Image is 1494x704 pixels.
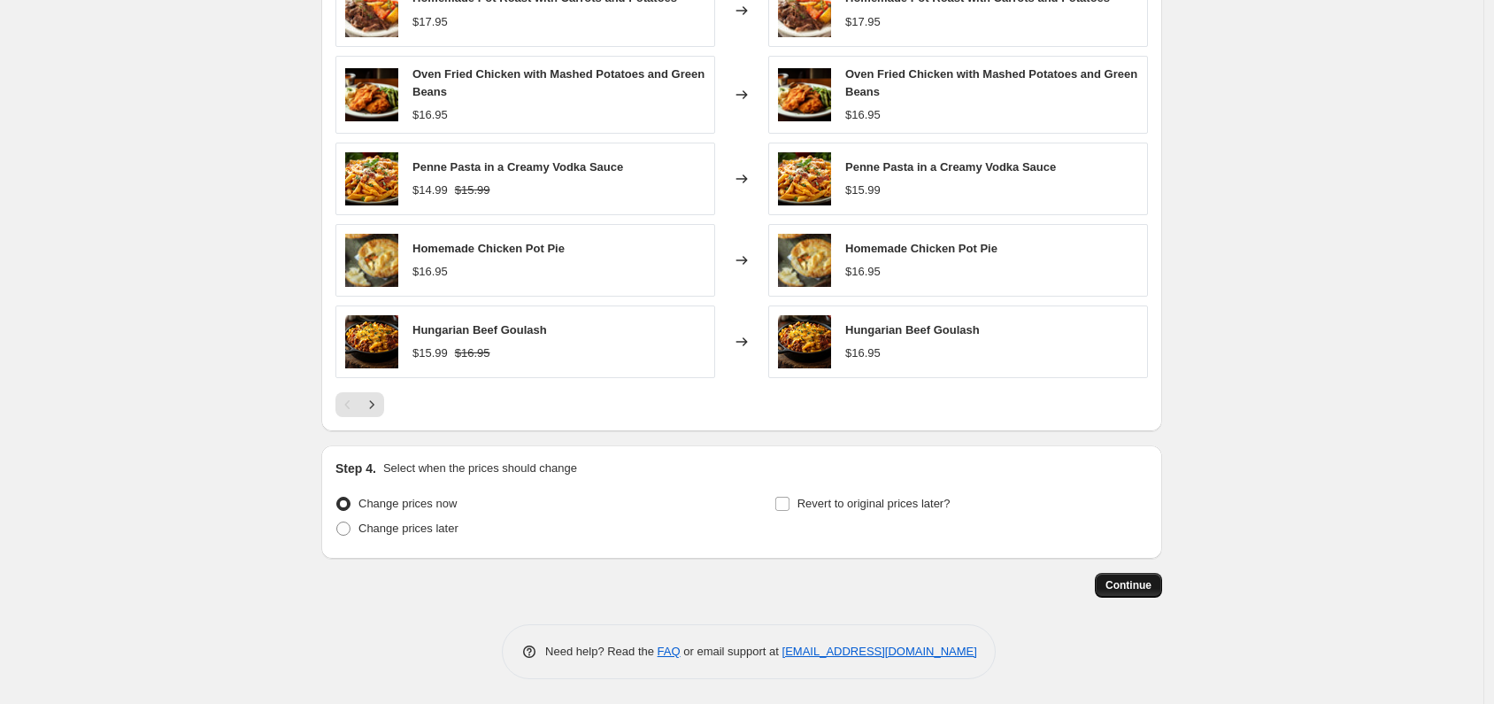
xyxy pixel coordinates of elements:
a: FAQ [658,645,681,658]
span: Need help? Read the [545,645,658,658]
img: Penne_Pasta_in_Vodka_Sauce_80x.png [778,152,831,205]
span: Change prices now [358,497,457,510]
div: $16.95 [845,263,881,281]
div: $16.95 [845,106,881,124]
a: [EMAIL_ADDRESS][DOMAIN_NAME] [782,645,977,658]
img: OvenFriedChickenNewPhoto_80x.png [778,68,831,121]
div: $14.99 [412,182,448,199]
span: or email support at [681,645,782,658]
span: Homemade Chicken Pot Pie [412,242,565,255]
img: OvenFriedChickenNewPhoto_80x.png [345,68,398,121]
img: chicken_pot_pie_80x.jpeg [345,234,398,287]
span: Homemade Chicken Pot Pie [845,242,997,255]
span: Revert to original prices later? [797,497,951,510]
nav: Pagination [335,392,384,417]
span: Oven Fried Chicken with Mashed Potatoes and Green Beans [412,67,705,98]
div: $17.95 [845,13,881,31]
h2: Step 4. [335,460,376,477]
div: $17.95 [412,13,448,31]
span: Continue [1105,578,1151,592]
div: $16.95 [412,263,448,281]
span: Penne Pasta in a Creamy Vodka Sauce [412,160,623,174]
p: Select when the prices should change [383,460,577,477]
img: Penne_Pasta_in_Vodka_Sauce_80x.png [345,152,398,205]
img: Hungarian_Beef_Goulash_80x.png [778,315,831,368]
span: Hungarian Beef Goulash [412,323,547,337]
img: chicken_pot_pie_80x.jpeg [778,234,831,287]
img: Hungarian_Beef_Goulash_80x.png [345,315,398,368]
button: Continue [1095,573,1162,598]
div: $15.99 [412,344,448,362]
div: $15.99 [845,182,881,199]
strike: $16.95 [455,344,490,362]
div: $16.95 [845,344,881,362]
span: Change prices later [358,522,458,535]
span: Hungarian Beef Goulash [845,323,980,337]
span: Oven Fried Chicken with Mashed Potatoes and Green Beans [845,67,1137,98]
strike: $15.99 [455,182,490,199]
button: Next [359,392,384,417]
div: $16.95 [412,106,448,124]
span: Penne Pasta in a Creamy Vodka Sauce [845,160,1056,174]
